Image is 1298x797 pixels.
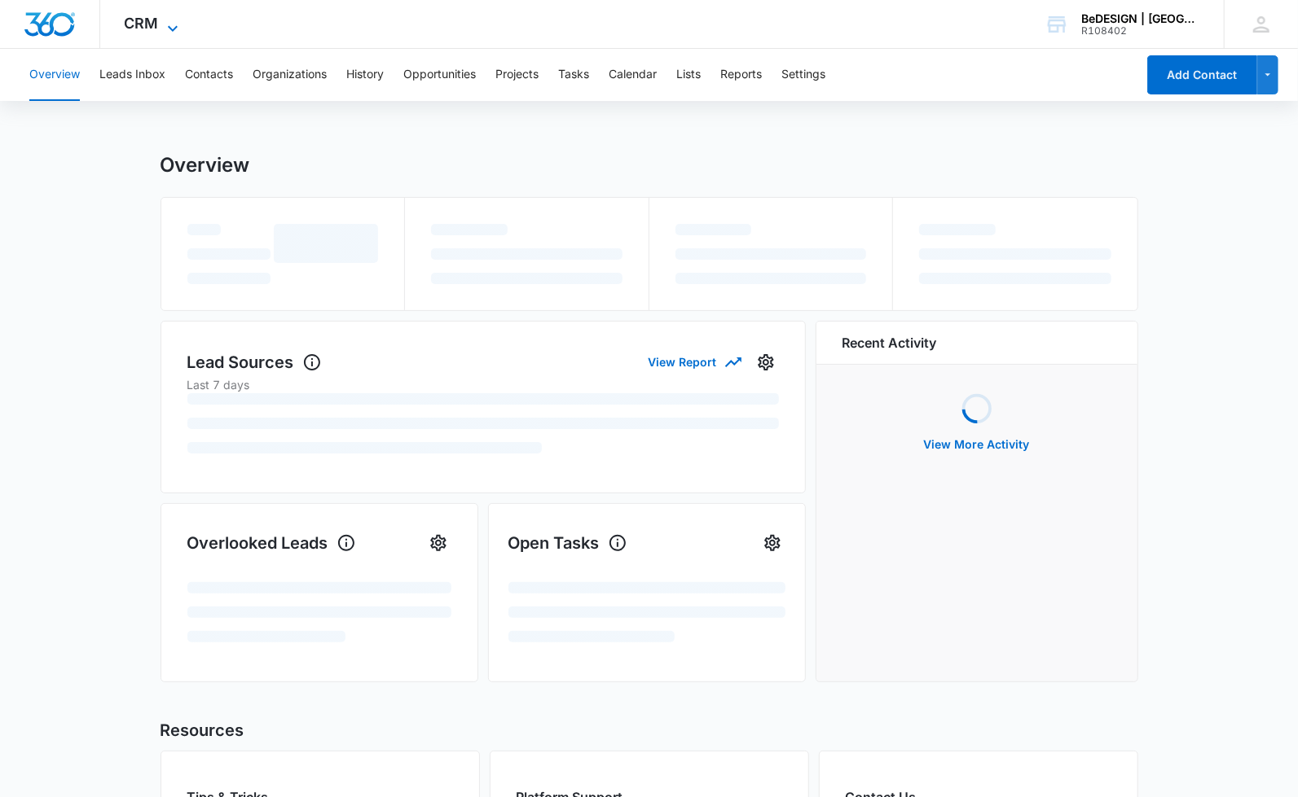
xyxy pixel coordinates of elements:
button: View Report [649,348,740,376]
p: Last 7 days [187,376,779,393]
h1: Overlooked Leads [187,531,356,555]
button: View More Activity [908,425,1046,464]
h6: Recent Activity [843,333,937,353]
button: Leads Inbox [99,49,165,101]
h2: Resources [161,718,1138,742]
button: Projects [495,49,539,101]
button: Organizations [253,49,327,101]
button: Reports [720,49,762,101]
button: Calendar [609,49,657,101]
button: Tasks [558,49,589,101]
button: Settings [425,530,451,556]
button: Lists [676,49,701,101]
div: account id [1081,25,1200,37]
span: CRM [125,15,159,32]
div: account name [1081,12,1200,25]
button: Add Contact [1147,55,1257,94]
button: Contacts [185,49,233,101]
button: Overview [29,49,80,101]
h1: Overview [161,153,250,177]
button: Settings [781,49,825,101]
h1: Open Tasks [508,531,627,555]
button: Opportunities [403,49,476,101]
button: History [346,49,384,101]
button: Settings [759,530,785,556]
button: Settings [753,349,779,375]
h1: Lead Sources [187,350,322,374]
